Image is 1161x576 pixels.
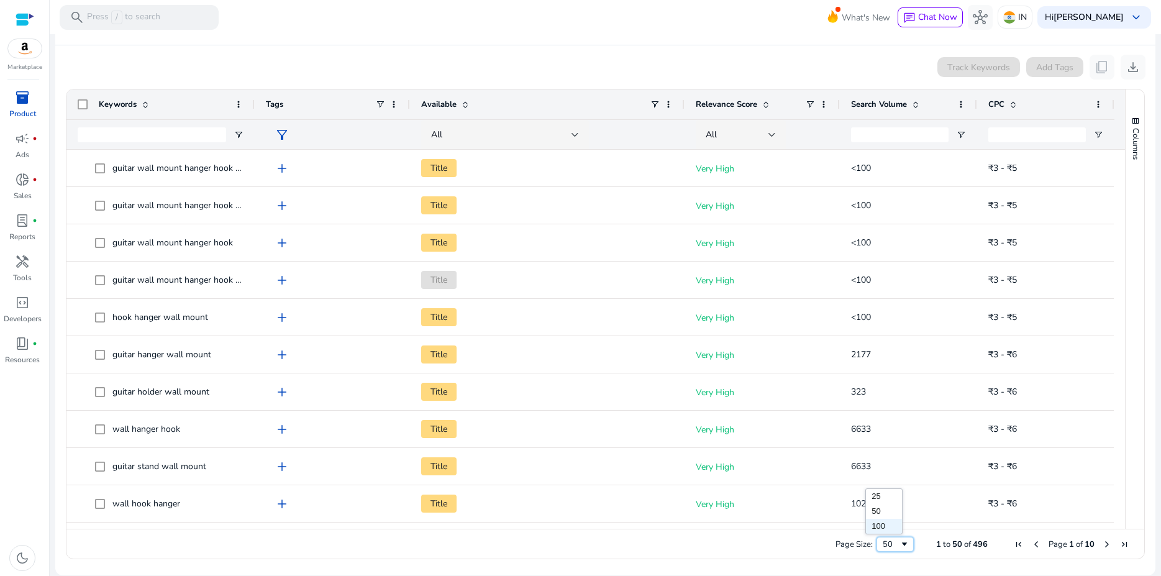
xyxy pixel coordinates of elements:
[1069,539,1074,550] span: 1
[421,99,457,110] span: Available
[421,495,457,513] span: Title
[842,7,890,29] span: What's New
[1102,539,1112,549] div: Next Page
[872,491,880,501] span: 25
[851,423,871,435] span: 6633
[1054,11,1124,23] b: [PERSON_NAME]
[32,341,37,346] span: fiber_manual_record
[421,271,457,289] span: Title
[988,237,1017,249] span: ₹3 - ₹5
[988,162,1017,174] span: ₹3 - ₹5
[112,237,233,249] span: guitar wall mount hanger hook
[421,308,457,326] span: Title
[15,131,30,146] span: campaign
[988,498,1017,510] span: ₹3 - ₹6
[1129,10,1144,25] span: keyboard_arrow_down
[1045,13,1124,22] p: Hi
[266,99,283,110] span: Tags
[78,127,226,142] input: Keywords Filter Input
[275,310,289,325] span: add
[851,99,907,110] span: Search Volume
[952,539,962,550] span: 50
[696,99,757,110] span: Relevance Score
[696,491,829,517] p: Very High
[275,459,289,474] span: add
[15,90,30,105] span: inventory_2
[835,539,873,550] div: Page Size:
[696,305,829,331] p: Very High
[696,342,829,368] p: Very High
[421,196,457,214] span: Title
[5,354,40,365] p: Resources
[956,130,966,140] button: Open Filter Menu
[696,454,829,480] p: Very High
[696,529,829,554] p: Very High
[421,345,457,363] span: Title
[1076,539,1083,550] span: of
[851,498,871,510] span: 1027
[4,313,42,324] p: Developers
[14,190,32,201] p: Sales
[421,457,457,475] span: Title
[32,136,37,141] span: fiber_manual_record
[275,422,289,437] span: add
[99,99,137,110] span: Keywords
[918,11,957,23] span: Chat Now
[876,537,914,552] div: Page Size
[112,349,211,360] span: guitar hanger wall mount
[112,274,312,286] span: guitar wall mount hanger hook holder stand 2 pack
[696,193,829,219] p: Very High
[851,162,871,174] span: <100
[87,11,160,24] p: Press to search
[851,199,871,211] span: <100
[696,268,829,293] p: Very High
[275,161,289,176] span: add
[275,273,289,288] span: add
[112,460,206,472] span: guitar stand wall mount
[275,198,289,213] span: add
[15,551,30,565] span: dark_mode
[275,347,289,362] span: add
[1014,539,1024,549] div: First Page
[421,383,457,401] span: Title
[1003,11,1016,24] img: in.svg
[851,274,871,286] span: <100
[112,423,180,435] span: wall hanger hook
[872,521,885,531] span: 100
[988,460,1017,472] span: ₹3 - ₹6
[234,130,244,140] button: Open Filter Menu
[988,99,1004,110] span: CPC
[1126,60,1141,75] span: download
[1119,539,1129,549] div: Last Page
[696,156,829,181] p: Very High
[988,199,1017,211] span: ₹3 - ₹5
[1031,539,1041,549] div: Previous Page
[9,108,36,119] p: Product
[851,127,949,142] input: Search Volume Filter Input
[15,336,30,351] span: book_4
[988,311,1017,323] span: ₹3 - ₹5
[851,311,871,323] span: <100
[1093,130,1103,140] button: Open Filter Menu
[1085,539,1095,550] span: 10
[872,506,880,516] span: 50
[32,218,37,223] span: fiber_manual_record
[988,423,1017,435] span: ₹3 - ₹6
[32,177,37,182] span: fiber_manual_record
[1130,128,1141,160] span: Columns
[16,149,29,160] p: Ads
[696,417,829,442] p: Very High
[7,63,42,72] p: Marketplace
[421,234,457,252] span: Title
[15,172,30,187] span: donut_small
[851,386,866,398] span: 323
[1049,539,1067,550] span: Page
[883,539,899,550] div: 50
[112,162,285,174] span: guitar wall mount hanger hook holder stand
[973,10,988,25] span: hub
[696,231,829,256] p: Very High
[112,498,180,510] span: wall hook hanger
[275,496,289,511] span: add
[964,539,971,550] span: of
[421,159,457,177] span: Title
